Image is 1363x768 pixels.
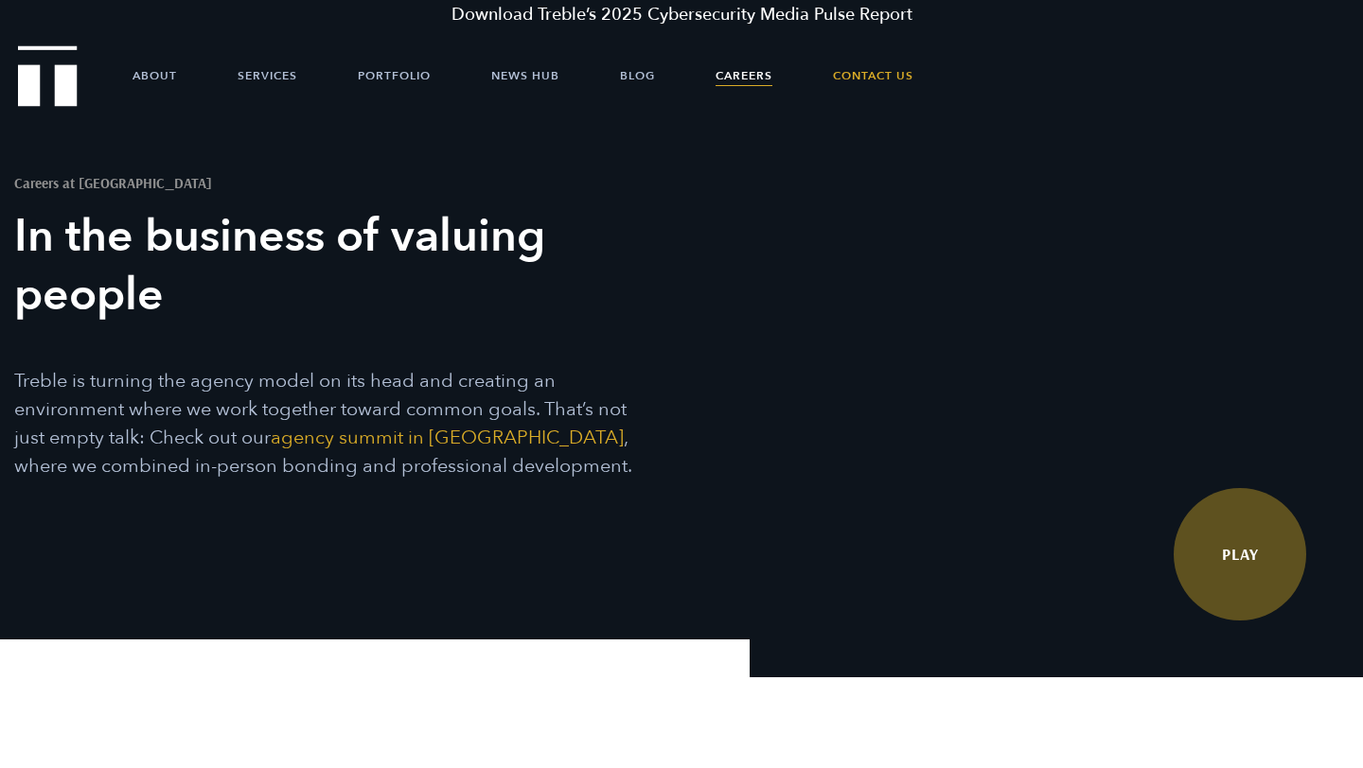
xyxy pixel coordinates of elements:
a: Contact Us [833,47,913,104]
a: About [133,47,177,104]
a: Portfolio [358,47,431,104]
a: agency summit in [GEOGRAPHIC_DATA] [271,425,624,450]
img: Treble logo [18,45,78,106]
h3: In the business of valuing people [14,207,648,324]
a: Services [238,47,297,104]
a: News Hub [491,47,559,104]
a: Treble Homepage [19,47,76,105]
a: Blog [620,47,655,104]
a: Careers [716,47,772,104]
h1: Careers at [GEOGRAPHIC_DATA] [14,176,648,190]
p: Treble is turning the agency model on its head and creating an environment where we work together... [14,367,648,480]
a: Watch Video [1174,488,1306,620]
